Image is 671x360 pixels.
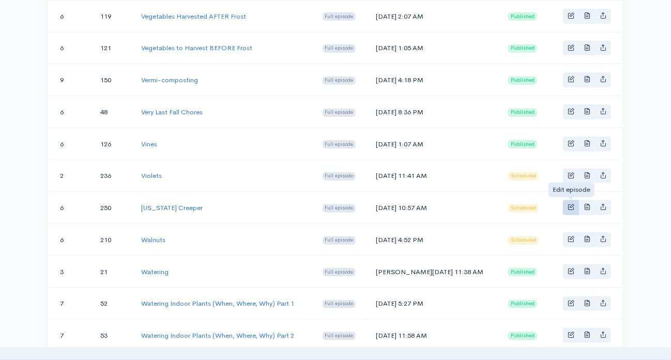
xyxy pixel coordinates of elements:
[508,172,539,181] span: Scheduled
[48,192,92,224] td: 6
[323,268,356,276] span: Full episode
[508,204,539,213] span: Scheduled
[48,64,92,96] td: 9
[323,236,356,245] span: Full episode
[323,172,356,181] span: Full episode
[508,332,537,340] span: Published
[92,64,133,96] td: 150
[368,64,500,96] td: [DATE] 4:18 PM
[141,299,294,308] a: Watering Indoor Plants (When, Where, Why) Part 1
[368,288,500,320] td: [DATE] 5:27 PM
[563,104,611,119] div: Basic example
[563,41,611,56] div: Basic example
[508,300,537,308] span: Published
[508,12,537,21] span: Published
[368,32,500,64] td: [DATE] 1:05 AM
[563,232,611,247] div: Basic example
[368,96,500,128] td: [DATE] 8:36 PM
[92,288,133,320] td: 52
[48,96,92,128] td: 6
[141,108,203,116] a: Very Last Fall Chores
[92,32,133,64] td: 121
[323,77,356,85] span: Full episode
[323,140,356,148] span: Full episode
[141,12,246,21] a: Vegetables Harvested AFTER Frost
[323,109,356,117] span: Full episode
[92,128,133,160] td: 126
[368,224,500,256] td: [DATE] 4:52 PM
[48,288,92,320] td: 7
[141,331,294,340] a: Watering Indoor Plants (When, Where, Why) Part 2
[368,320,500,352] td: [DATE] 11:58 AM
[508,44,537,53] span: Published
[92,96,133,128] td: 48
[563,72,611,87] div: Basic example
[141,140,157,148] a: Vines
[508,268,537,276] span: Published
[141,76,198,84] a: Vermi-composting
[92,256,133,288] td: 21
[563,200,611,215] div: Basic example
[141,43,252,52] a: Vegetables to Harvest BEFORE Frost
[508,140,537,148] span: Published
[508,77,537,85] span: Published
[48,320,92,352] td: 7
[563,328,611,343] div: Basic example
[323,204,356,213] span: Full episode
[368,128,500,160] td: [DATE] 1:07 AM
[48,224,92,256] td: 6
[368,160,500,192] td: [DATE] 11:41 AM
[48,256,92,288] td: 3
[141,203,203,212] a: [US_STATE] Creeper
[141,171,162,180] a: Violets
[92,160,133,192] td: 236
[548,183,594,197] div: Edit episode
[323,300,356,308] span: Full episode
[141,267,169,276] a: Watering
[368,192,500,224] td: [DATE] 10:57 AM
[323,44,356,53] span: Full episode
[563,296,611,311] div: Basic example
[92,224,133,256] td: 210
[92,320,133,352] td: 53
[563,169,611,184] div: Basic example
[508,109,537,117] span: Published
[368,256,500,288] td: [PERSON_NAME][DATE] 11:38 AM
[563,9,611,24] div: Basic example
[141,235,165,244] a: Walnuts
[92,192,133,224] td: 250
[48,128,92,160] td: 6
[323,332,356,340] span: Full episode
[323,12,356,21] span: Full episode
[508,236,539,245] span: Scheduled
[48,32,92,64] td: 6
[563,137,611,152] div: Basic example
[563,264,611,279] div: Basic example
[48,160,92,192] td: 2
